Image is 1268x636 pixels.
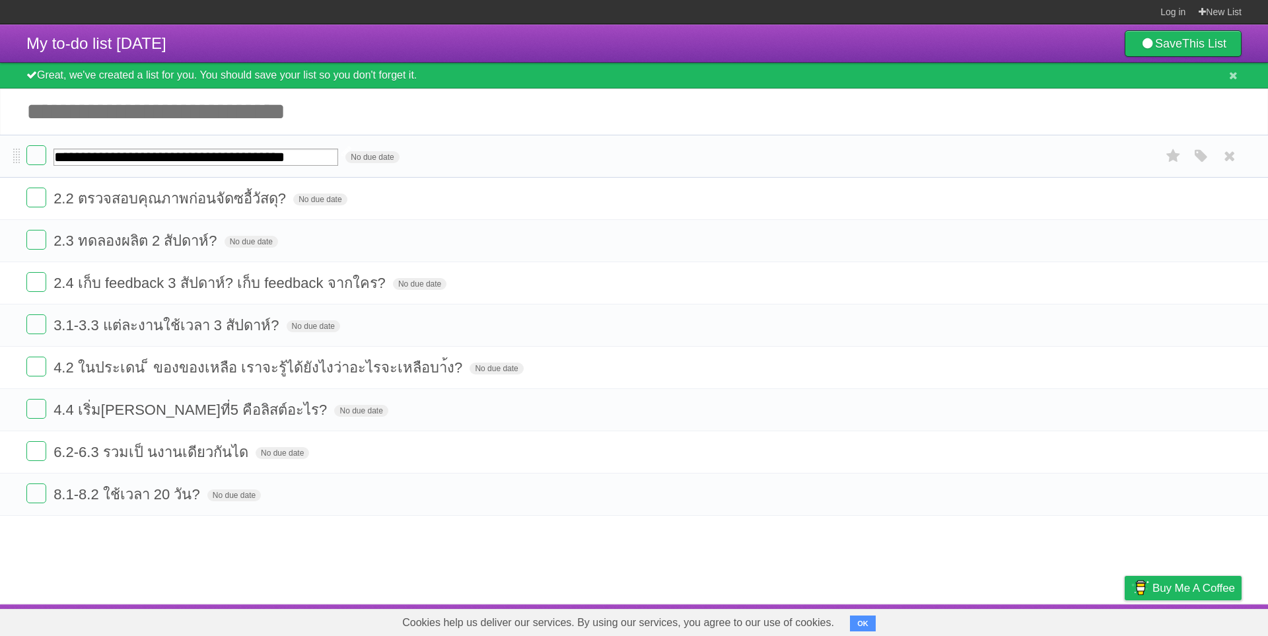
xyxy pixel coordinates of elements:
span: No due date [287,320,340,332]
span: No due date [470,363,523,374]
a: Suggest a feature [1158,608,1242,633]
a: Buy me a coffee [1125,576,1242,600]
span: Cookies help us deliver our services. By using our services, you agree to our use of cookies. [389,610,847,636]
span: 2.2 ตรวจสอบคุณภาพก่อนจัดซอื้วัสดุ? [53,190,289,207]
label: Done [26,314,46,334]
span: No due date [256,447,309,459]
span: 4.2 ในประเดน ็ ของของเหลือ เราจะรู้ได้ยังไงว่าอะไรจะเหลือบา้ง? [53,359,466,376]
span: 3.1-3.3 แต่ละงานใช้เวลา 3 สัปดาห์? [53,317,282,334]
label: Done [26,357,46,376]
label: Done [26,399,46,419]
span: 8.1-8.2 ใช้เวลา 20 วัน? [53,486,203,503]
a: Terms [1063,608,1092,633]
label: Done [26,188,46,207]
span: My to-do list [DATE] [26,34,166,52]
a: Developers [993,608,1046,633]
span: 4.4 เริ่ม[PERSON_NAME]ที่5 คือลิสต์อะไร? [53,402,330,418]
label: Done [26,145,46,165]
label: Star task [1161,145,1186,167]
button: OK [850,616,876,631]
a: Privacy [1108,608,1142,633]
label: Done [26,230,46,250]
span: 2.3 ทดลองผลิต 2 สัปดาห์? [53,232,220,249]
span: No due date [207,489,261,501]
label: Done [26,272,46,292]
label: Done [26,483,46,503]
span: No due date [293,194,347,205]
img: Buy me a coffee [1131,577,1149,599]
span: No due date [345,151,399,163]
label: Done [26,441,46,461]
span: No due date [334,405,388,417]
span: 2.4 เก็บ feedback 3 สัปดาห์? เก็บ feedback จากใคร? [53,275,389,291]
span: No due date [225,236,278,248]
b: This List [1182,37,1226,50]
a: SaveThis List [1125,30,1242,57]
span: Buy me a coffee [1152,577,1235,600]
a: About [949,608,977,633]
span: 6.2-6.3 รวมเป็ นงานเดียวกันได [53,444,252,460]
span: No due date [393,278,446,290]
